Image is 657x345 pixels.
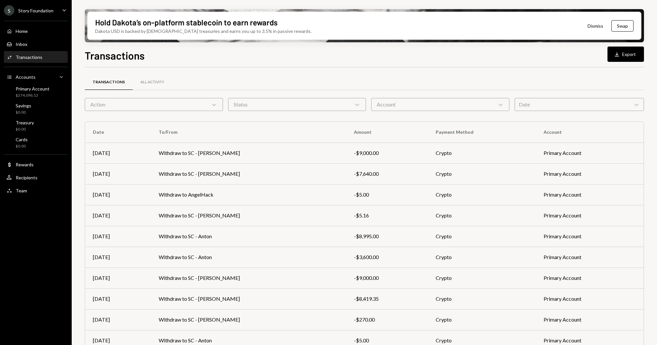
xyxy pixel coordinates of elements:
td: Withdraw to SC - [PERSON_NAME] [151,288,346,309]
div: -$5.00 [354,191,420,199]
div: [DATE] [93,337,143,344]
td: Withdraw to SC - [PERSON_NAME] [151,163,346,184]
div: -$8,419.35 [354,295,420,303]
td: Withdraw to SC - Anton [151,247,346,268]
div: Transactions [93,79,125,85]
div: [DATE] [93,212,143,219]
div: [DATE] [93,191,143,199]
td: Withdraw to AngelHack [151,184,346,205]
div: [DATE] [93,274,143,282]
div: -$9,000.00 [354,149,420,157]
div: Rewards [16,162,34,167]
button: Swap [611,20,634,32]
div: Transactions [16,54,42,60]
td: Crypto [428,163,536,184]
th: Date [85,122,151,143]
th: To/From [151,122,346,143]
a: Rewards [4,159,68,170]
div: Recipients [16,175,37,180]
td: Crypto [428,288,536,309]
div: $274,096.13 [16,93,50,98]
a: Home [4,25,68,37]
div: Hold Dakota’s on-platform stablecoin to earn rewards [95,17,278,28]
td: Primary Account [536,184,644,205]
a: Team [4,185,68,196]
div: Action [85,98,223,111]
div: Accounts [16,74,36,80]
div: $0.00 [16,127,34,132]
div: $0.00 [16,110,31,115]
div: Primary Account [16,86,50,91]
div: Home [16,28,28,34]
td: Withdraw to SC - Anton [151,226,346,247]
a: Treasury$0.00 [4,118,68,133]
div: Date [515,98,644,111]
h1: Transactions [85,49,145,62]
div: Status [228,98,366,111]
a: Transactions [4,51,68,63]
div: -$3,600.00 [354,253,420,261]
td: Withdraw to SC - [PERSON_NAME] [151,143,346,163]
a: All Activity [133,74,172,90]
div: [DATE] [93,149,143,157]
a: Savings$0.00 [4,101,68,117]
div: -$9,000.00 [354,274,420,282]
td: Primary Account [536,247,644,268]
td: Crypto [428,184,536,205]
div: Treasury [16,120,34,125]
div: Savings [16,103,31,108]
div: Team [16,188,27,193]
div: Inbox [16,41,27,47]
div: S [4,5,14,16]
td: Primary Account [536,309,644,330]
a: Cards$0.00 [4,135,68,150]
td: Primary Account [536,205,644,226]
td: Withdraw to SC - [PERSON_NAME] [151,268,346,288]
td: Primary Account [536,226,644,247]
th: Payment Method [428,122,536,143]
div: [DATE] [93,253,143,261]
button: Export [607,47,644,62]
div: [DATE] [93,232,143,240]
div: -$270.00 [354,316,420,324]
td: Primary Account [536,288,644,309]
div: Story Foundation [18,8,53,13]
div: -$5.16 [354,212,420,219]
td: Withdraw to SC - [PERSON_NAME] [151,205,346,226]
td: Primary Account [536,268,644,288]
td: Crypto [428,143,536,163]
div: Dakota USD is backed by [DEMOGRAPHIC_DATA] treasuries and earns you up to 3.5% in passive rewards. [95,28,312,34]
td: Crypto [428,226,536,247]
a: Inbox [4,38,68,50]
div: [DATE] [93,170,143,178]
a: Accounts [4,71,68,83]
div: -$7,640.00 [354,170,420,178]
div: Account [371,98,509,111]
div: Cards [16,137,28,142]
td: Crypto [428,205,536,226]
a: Transactions [85,74,133,90]
td: Primary Account [536,163,644,184]
td: Withdraw to SC - [PERSON_NAME] [151,309,346,330]
button: Dismiss [579,18,611,34]
td: Crypto [428,309,536,330]
div: [DATE] [93,295,143,303]
td: Primary Account [536,143,644,163]
a: Recipients [4,172,68,183]
th: Account [536,122,644,143]
td: Crypto [428,268,536,288]
div: [DATE] [93,316,143,324]
div: -$8,995.00 [354,232,420,240]
a: Primary Account$274,096.13 [4,84,68,100]
th: Amount [346,122,428,143]
div: All Activity [140,79,164,85]
div: $0.00 [16,144,28,149]
td: Crypto [428,247,536,268]
div: -$5.00 [354,337,420,344]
